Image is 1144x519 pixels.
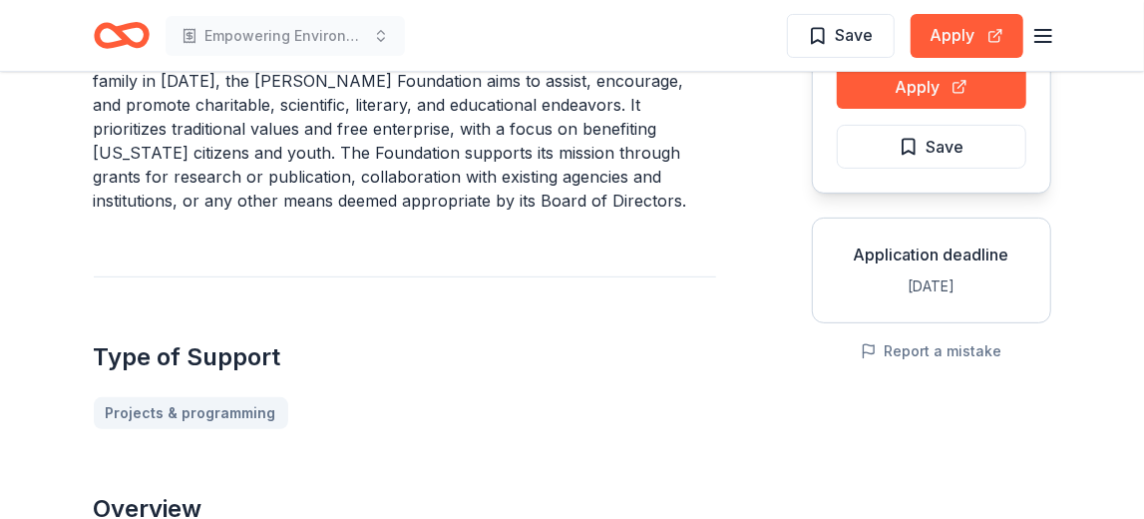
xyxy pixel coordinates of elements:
button: Apply [911,14,1023,58]
span: Empowering Environments - ALL ACCESS [205,24,365,48]
button: Save [837,125,1026,169]
a: Home [94,12,150,59]
div: [DATE] [829,274,1034,298]
p: Created by [PERSON_NAME] and [PERSON_NAME] and the [PERSON_NAME] family in [DATE], the [PERSON_NA... [94,45,716,213]
a: Projects & programming [94,397,288,429]
div: Application deadline [829,243,1034,266]
span: Save [927,134,964,160]
button: Empowering Environments - ALL ACCESS [166,16,405,56]
button: Apply [837,65,1026,109]
h2: Type of Support [94,341,716,373]
button: Save [787,14,895,58]
button: Report a mistake [861,339,1002,363]
span: Save [836,22,874,48]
